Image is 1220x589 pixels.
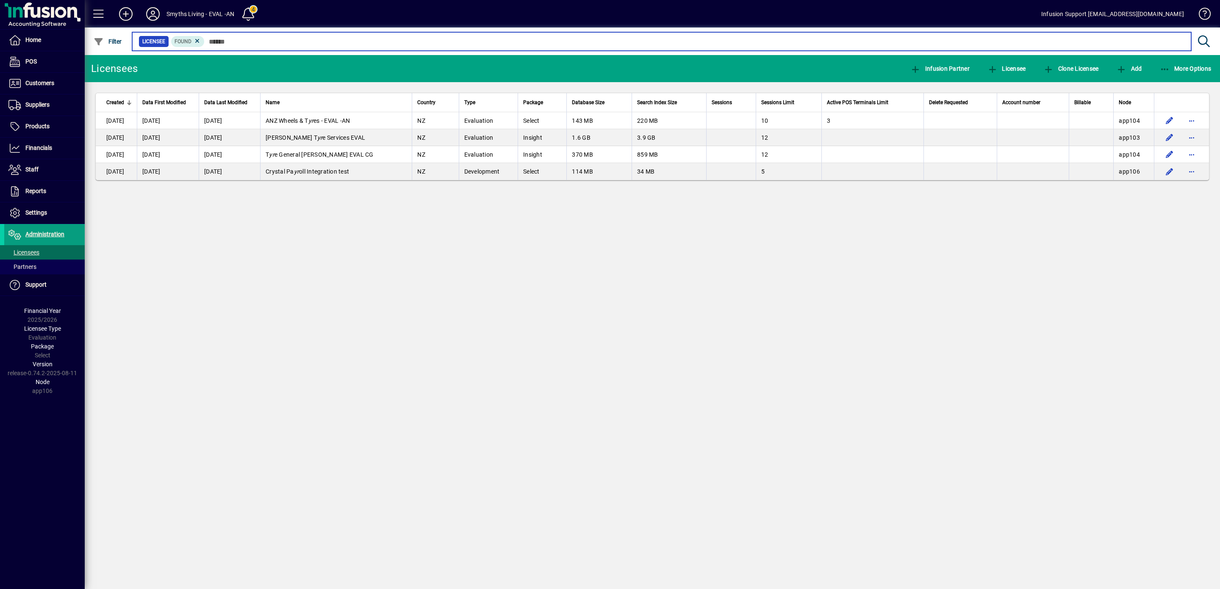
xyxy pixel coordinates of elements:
[987,65,1026,72] span: Licensee
[566,146,632,163] td: 370 MB
[756,129,821,146] td: 12
[756,146,821,163] td: 12
[632,112,706,129] td: 220 MB
[25,144,52,151] span: Financials
[91,34,124,49] button: Filter
[464,98,475,107] span: Type
[756,112,821,129] td: 10
[523,98,561,107] div: Package
[25,80,54,86] span: Customers
[929,98,992,107] div: Delete Requested
[4,51,85,72] a: POS
[199,129,260,146] td: [DATE]
[929,98,968,107] span: Delete Requested
[1119,134,1140,141] span: app103.prod.infusionbusinesssoftware.com
[566,163,632,180] td: 114 MB
[31,343,54,350] span: Package
[908,61,972,76] button: Infusion Partner
[1163,165,1176,178] button: Edit
[266,134,365,141] span: [PERSON_NAME] T e Services EVAL
[142,37,165,46] span: Licensee
[106,98,132,107] div: Created
[25,101,50,108] span: Suppliers
[1002,98,1064,107] div: Account number
[142,98,186,107] span: Data First Modified
[632,146,706,163] td: 859 MB
[712,98,751,107] div: Sessions
[632,163,706,180] td: 34 MB
[33,361,53,368] span: Version
[96,112,137,129] td: [DATE]
[985,61,1028,76] button: Licensee
[1163,148,1176,161] button: Edit
[25,188,46,194] span: Reports
[266,168,349,175] span: Crystal Pa oll Integration test
[25,58,37,65] span: POS
[25,209,47,216] span: Settings
[821,112,923,129] td: 3
[106,98,124,107] span: Created
[827,98,888,107] span: Active POS Terminals Limit
[566,112,632,129] td: 143 MB
[1119,98,1149,107] div: Node
[8,249,39,256] span: Licensees
[266,117,350,124] span: ANZ Wheels & T es - EVAL -AN
[294,168,299,175] em: yr
[4,116,85,137] a: Products
[1163,114,1176,127] button: Edit
[1119,117,1140,124] span: app104.prod.infusionbusinesssoftware.com
[4,94,85,116] a: Suppliers
[269,151,274,158] em: yr
[142,98,194,107] div: Data First Modified
[24,325,61,332] span: Licensee Type
[36,379,50,385] span: Node
[4,274,85,296] a: Support
[96,129,137,146] td: [DATE]
[637,98,701,107] div: Search Index Size
[518,163,566,180] td: Select
[459,129,518,146] td: Evaluation
[8,263,36,270] span: Partners
[827,98,918,107] div: Active POS Terminals Limit
[317,134,323,141] em: yr
[1158,61,1214,76] button: More Options
[166,7,234,21] div: Smyths Living - EVAL -AN
[137,129,199,146] td: [DATE]
[637,98,677,107] span: Search Index Size
[96,163,137,180] td: [DATE]
[412,129,458,146] td: NZ
[4,138,85,159] a: Financials
[417,98,435,107] span: Country
[1185,131,1198,144] button: More options
[412,146,458,163] td: NZ
[25,281,47,288] span: Support
[4,30,85,51] a: Home
[25,36,41,43] span: Home
[632,129,706,146] td: 3.9 GB
[1119,151,1140,158] span: app104.prod.infusionbusinesssoftware.com
[518,146,566,163] td: Insight
[756,163,821,180] td: 5
[518,112,566,129] td: Select
[1185,148,1198,161] button: More options
[4,181,85,202] a: Reports
[94,38,122,45] span: Filter
[96,146,137,163] td: [DATE]
[1116,65,1142,72] span: Add
[25,166,39,173] span: Staff
[417,98,453,107] div: Country
[25,231,64,238] span: Administration
[175,39,191,44] span: Found
[91,62,138,75] div: Licensees
[308,117,314,124] em: yr
[910,65,970,72] span: Infusion Partner
[199,146,260,163] td: [DATE]
[761,98,794,107] span: Sessions Limit
[4,260,85,274] a: Partners
[137,163,199,180] td: [DATE]
[412,163,458,180] td: NZ
[4,159,85,180] a: Staff
[459,163,518,180] td: Development
[199,163,260,180] td: [DATE]
[1160,65,1212,72] span: More Options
